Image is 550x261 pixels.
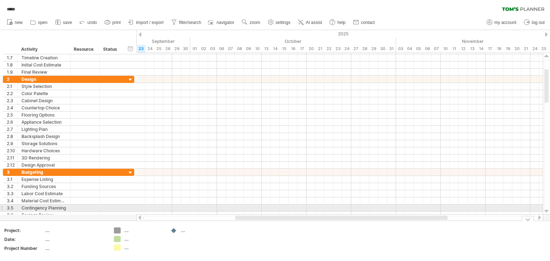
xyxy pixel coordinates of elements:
span: import / export [136,20,164,25]
div: 2.6 [7,119,18,125]
div: 1.8 [7,61,18,68]
div: Tuesday, 14 October 2025 [271,45,280,53]
div: Friday, 14 November 2025 [477,45,486,53]
div: Tuesday, 25 November 2025 [539,45,548,53]
span: save [63,20,72,25]
div: Wednesday, 22 October 2025 [324,45,333,53]
div: Friday, 24 October 2025 [342,45,351,53]
div: Tuesday, 28 October 2025 [360,45,369,53]
a: open [28,18,50,27]
div: Project Number [4,245,44,251]
div: Thursday, 2 October 2025 [199,45,208,53]
div: Friday, 21 November 2025 [521,45,530,53]
div: Savings Review [21,212,67,218]
div: 3.3 [7,190,18,197]
div: 3.4 [7,197,18,204]
span: print [112,20,121,25]
div: Budgeting [21,169,67,176]
div: .... [124,236,163,242]
div: October 2025 [190,38,396,45]
div: Flooring Options [21,112,67,118]
div: Monday, 10 November 2025 [441,45,450,53]
div: 2.9 [7,140,18,147]
a: help [328,18,348,27]
div: Initial Cost Estimate [21,61,67,68]
div: Hardware Choices [21,147,67,154]
div: Color Palette [21,90,67,97]
div: Thursday, 30 October 2025 [378,45,387,53]
span: my account [494,20,516,25]
div: Contingency Planning [21,205,67,211]
span: open [38,20,48,25]
a: save [53,18,74,27]
div: 2 [7,76,18,83]
div: Monday, 20 October 2025 [307,45,315,53]
div: 3.1 [7,176,18,183]
span: log out [532,20,545,25]
div: Expense Listing [21,176,67,183]
span: navigator [217,20,234,25]
div: .... [124,227,163,233]
div: .... [124,245,163,251]
span: contact [361,20,375,25]
div: .... [45,236,105,242]
a: navigator [207,18,236,27]
div: Final Review [21,69,67,75]
div: Tuesday, 18 November 2025 [494,45,503,53]
div: Activity [21,46,66,53]
span: help [337,20,346,25]
div: Thursday, 25 September 2025 [154,45,163,53]
div: Lighting Plan [21,126,67,133]
div: Storage Solutions [21,140,67,147]
div: Monday, 3 November 2025 [396,45,405,53]
div: Monday, 24 November 2025 [530,45,539,53]
div: Wednesday, 29 October 2025 [369,45,378,53]
div: Material Cost Estimate [21,197,67,204]
div: Design Approval [21,162,67,168]
div: 2.2 [7,90,18,97]
div: Thursday, 20 November 2025 [512,45,521,53]
div: Monday, 13 October 2025 [262,45,271,53]
div: Tuesday, 21 October 2025 [315,45,324,53]
div: 3.2 [7,183,18,190]
div: Cabinet Design [21,97,67,104]
span: AI assist [306,20,322,25]
a: import / export [126,18,166,27]
div: Friday, 10 October 2025 [253,45,262,53]
div: Wednesday, 15 October 2025 [280,45,289,53]
div: .... [45,245,105,251]
div: Wednesday, 19 November 2025 [503,45,512,53]
div: Tuesday, 7 October 2025 [226,45,235,53]
div: 3D Rendering [21,154,67,161]
div: Funding Sources [21,183,67,190]
div: 2.11 [7,154,18,161]
div: 2.4 [7,104,18,111]
div: Thursday, 16 October 2025 [289,45,298,53]
span: settings [276,20,290,25]
div: 2.12 [7,162,18,168]
div: Labor Cost Estimate [21,190,67,197]
div: Thursday, 23 October 2025 [333,45,342,53]
div: Date: [4,236,44,242]
span: filter/search [179,20,201,25]
div: 3 [7,169,18,176]
div: 3.5 [7,205,18,211]
div: Resource [74,46,96,53]
div: Style Selection [21,83,67,90]
div: Tuesday, 11 November 2025 [450,45,459,53]
div: 2.5 [7,112,18,118]
div: 2.7 [7,126,18,133]
a: log out [522,18,547,27]
div: .... [181,227,220,233]
div: Wednesday, 24 September 2025 [145,45,154,53]
span: zoom [250,20,260,25]
span: undo [87,20,97,25]
div: 1.7 [7,54,18,61]
div: Tuesday, 4 November 2025 [405,45,414,53]
div: Design [21,76,67,83]
div: Timeline Creation [21,54,67,61]
div: Wednesday, 1 October 2025 [190,45,199,53]
a: settings [266,18,293,27]
a: zoom [240,18,262,27]
div: Friday, 17 October 2025 [298,45,307,53]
